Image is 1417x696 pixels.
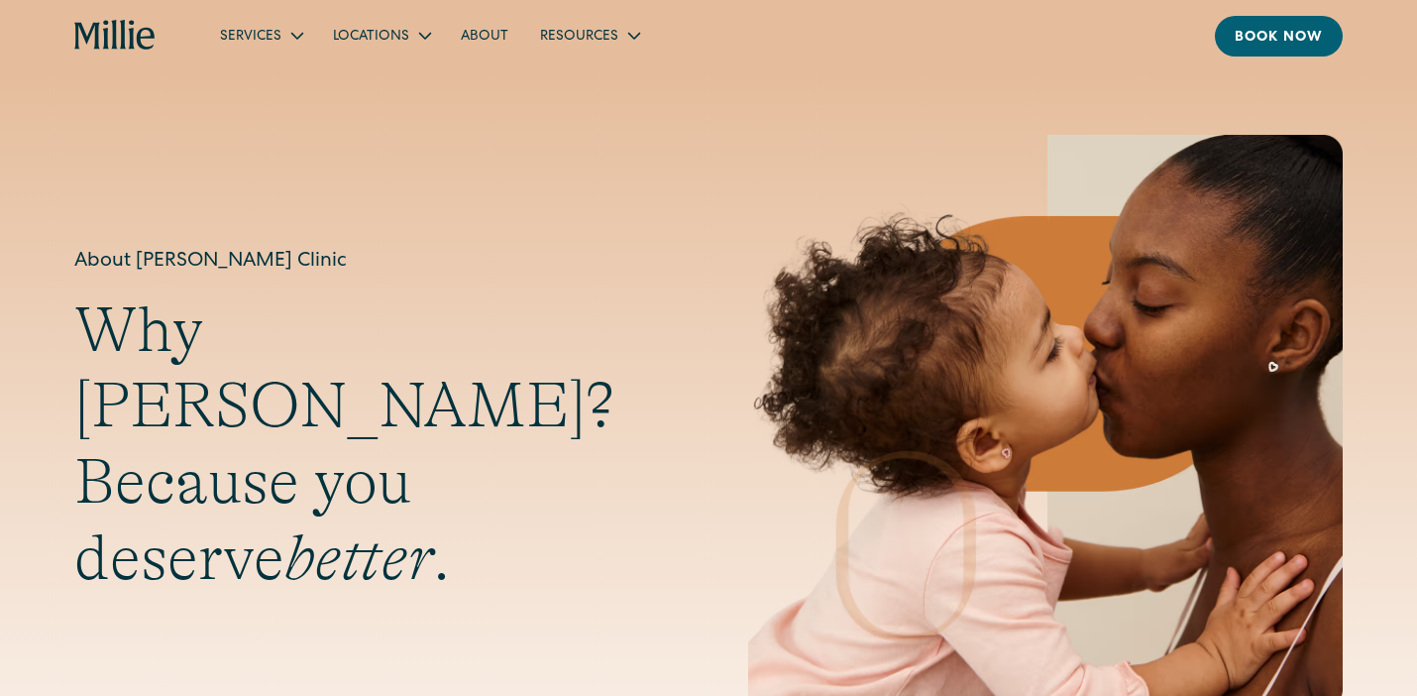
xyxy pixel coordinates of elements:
div: Resources [540,27,618,48]
div: Services [220,27,281,48]
h1: About [PERSON_NAME] Clinic [74,247,669,277]
em: better [284,522,433,594]
div: Services [204,19,317,52]
div: Locations [333,27,409,48]
a: home [74,20,157,52]
h2: Why [PERSON_NAME]? Because you deserve . [74,292,669,597]
a: About [445,19,524,52]
div: Book now [1235,28,1323,49]
div: Locations [317,19,445,52]
a: Book now [1215,16,1343,57]
div: Resources [524,19,654,52]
